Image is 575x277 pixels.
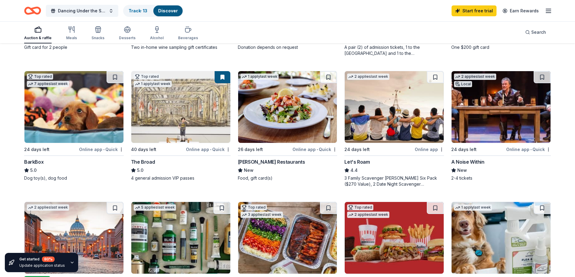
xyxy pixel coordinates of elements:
a: Image for BarkBoxTop rated7 applieslast week24 days leftOnline app•QuickBarkBox5.0Dog toy(s), dog... [24,71,124,181]
div: 1 apply last week [241,74,279,80]
img: Image for STONEFIRE Grill [238,202,337,274]
span: 4.4 [350,167,358,174]
div: Online app Quick [292,146,337,153]
img: Image for Portillo's [345,202,444,274]
div: 1 apply last week [454,204,492,211]
div: Beverages [178,36,198,40]
div: Local [454,81,472,87]
div: 24 days left [344,146,370,153]
img: Image for City Experiences [24,202,123,274]
div: Let's Roam [344,158,370,165]
div: 26 days left [238,146,263,153]
a: Track· 13 [129,8,147,13]
div: 3 Family Scavenger [PERSON_NAME] Six Pack ($270 Value), 2 Date Night Scavenger [PERSON_NAME] Two ... [344,175,444,187]
div: 2 applies last week [454,74,496,80]
div: 1 apply last week [134,81,172,87]
div: Top rated [347,204,373,210]
div: 7 applies last week [27,81,69,87]
span: Search [531,29,546,36]
span: New [244,167,254,174]
div: Update application status [19,263,65,268]
div: Get started [19,257,65,262]
div: Food, gift card(s) [238,175,337,181]
div: 2 applies last week [347,212,389,218]
div: Dog toy(s), dog food [24,175,124,181]
div: Gift card for 2 people [24,44,124,50]
div: 40 days left [131,146,156,153]
span: • [317,147,318,152]
button: Alcohol [150,24,164,43]
a: Start free trial [452,5,497,16]
div: Alcohol [150,36,164,40]
div: One $200 gift card [451,44,551,50]
div: Online app Quick [79,146,124,153]
div: [PERSON_NAME] Restaurants [238,158,305,165]
button: Track· 13Discover [123,5,183,17]
img: Image for Wondercide [452,202,551,274]
span: Dancing Under the Starts [58,7,106,14]
div: 2 applies last week [27,204,69,211]
a: Image for A Noise Within2 applieslast weekLocal24 days leftOnline app•QuickA Noise WithinNew2-4 t... [451,71,551,181]
div: Donation depends on request [238,44,337,50]
div: A pair (2) of admission tickets, 1 to the [GEOGRAPHIC_DATA] and 1 to the [GEOGRAPHIC_DATA] [344,44,444,56]
button: Dancing Under the Starts [46,5,118,17]
div: Online app [415,146,444,153]
a: Earn Rewards [499,5,542,16]
div: Two in-home wine sampling gift certificates [131,44,231,50]
div: 3 applies last week [241,212,283,218]
a: Image for Let's Roam2 applieslast week24 days leftOnline appLet's Roam4.43 Family Scavenger [PERS... [344,71,444,187]
div: 24 days left [451,146,477,153]
a: Image for The BroadTop rated1 applylast week40 days leftOnline app•QuickThe Broad5.04 general adm... [131,71,231,181]
button: Beverages [178,24,198,43]
div: 2-4 tickets [451,175,551,181]
button: Snacks [91,24,104,43]
img: Image for Let's Roam [345,71,444,143]
span: 5.0 [137,167,143,174]
a: Discover [158,8,178,13]
div: Top rated [27,74,53,80]
div: 80 % [42,257,55,262]
img: Image for BLICK Art Materials [131,202,230,274]
button: Auction & raffle [24,24,52,43]
span: 5.0 [30,167,37,174]
div: BarkBox [24,158,43,165]
div: Snacks [91,36,104,40]
div: 5 applies last week [134,204,176,211]
div: Top rated [241,204,267,210]
a: Home [24,4,41,18]
div: Online app Quick [506,146,551,153]
div: 4 general admission VIP passes [131,175,231,181]
span: • [103,147,104,152]
span: New [457,167,467,174]
img: Image for Cameron Mitchell Restaurants [238,71,337,143]
span: • [210,147,211,152]
button: Meals [66,24,77,43]
div: 2 applies last week [347,74,389,80]
a: Image for Cameron Mitchell Restaurants1 applylast week26 days leftOnline app•Quick[PERSON_NAME] R... [238,71,337,181]
div: Top rated [134,74,160,80]
button: Desserts [119,24,136,43]
span: • [530,147,532,152]
div: Meals [66,36,77,40]
div: 24 days left [24,146,50,153]
div: The Broad [131,158,155,165]
div: A Noise Within [451,158,484,165]
img: Image for A Noise Within [452,71,551,143]
button: Search [520,26,551,38]
div: Desserts [119,36,136,40]
img: Image for The Broad [131,71,230,143]
img: Image for BarkBox [24,71,123,143]
div: Auction & raffle [24,36,52,40]
div: Online app Quick [186,146,231,153]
